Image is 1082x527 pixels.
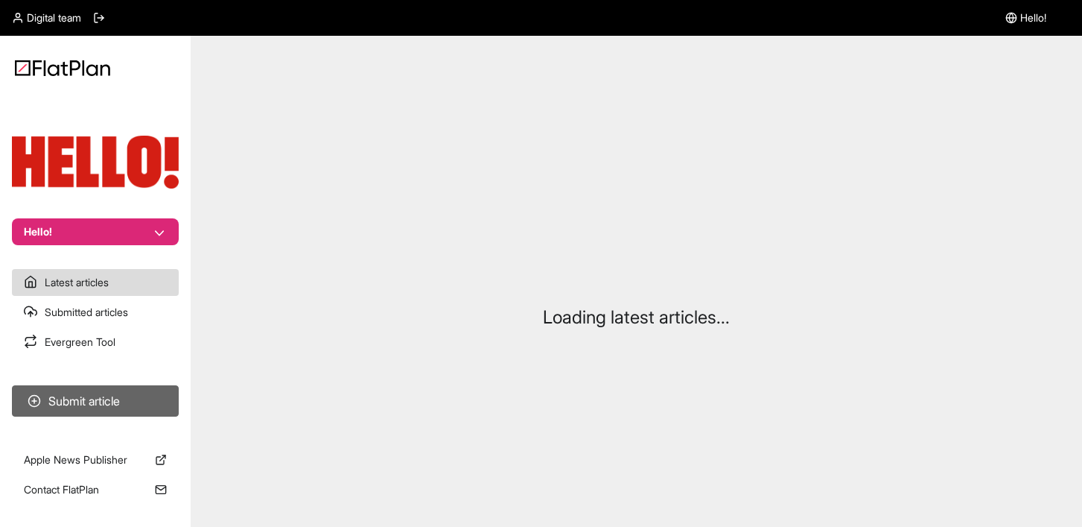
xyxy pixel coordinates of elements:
p: Loading latest articles... [543,306,730,329]
a: Submitted articles [12,299,179,326]
button: Submit article [12,385,179,417]
img: Logo [15,60,110,76]
a: Contact FlatPlan [12,476,179,503]
a: Latest articles [12,269,179,296]
span: Digital team [27,10,81,25]
a: Evergreen Tool [12,329,179,356]
img: Publication Logo [12,136,179,189]
button: Hello! [12,218,179,245]
a: Apple News Publisher [12,446,179,473]
span: Hello! [1020,10,1046,25]
a: Digital team [12,10,81,25]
